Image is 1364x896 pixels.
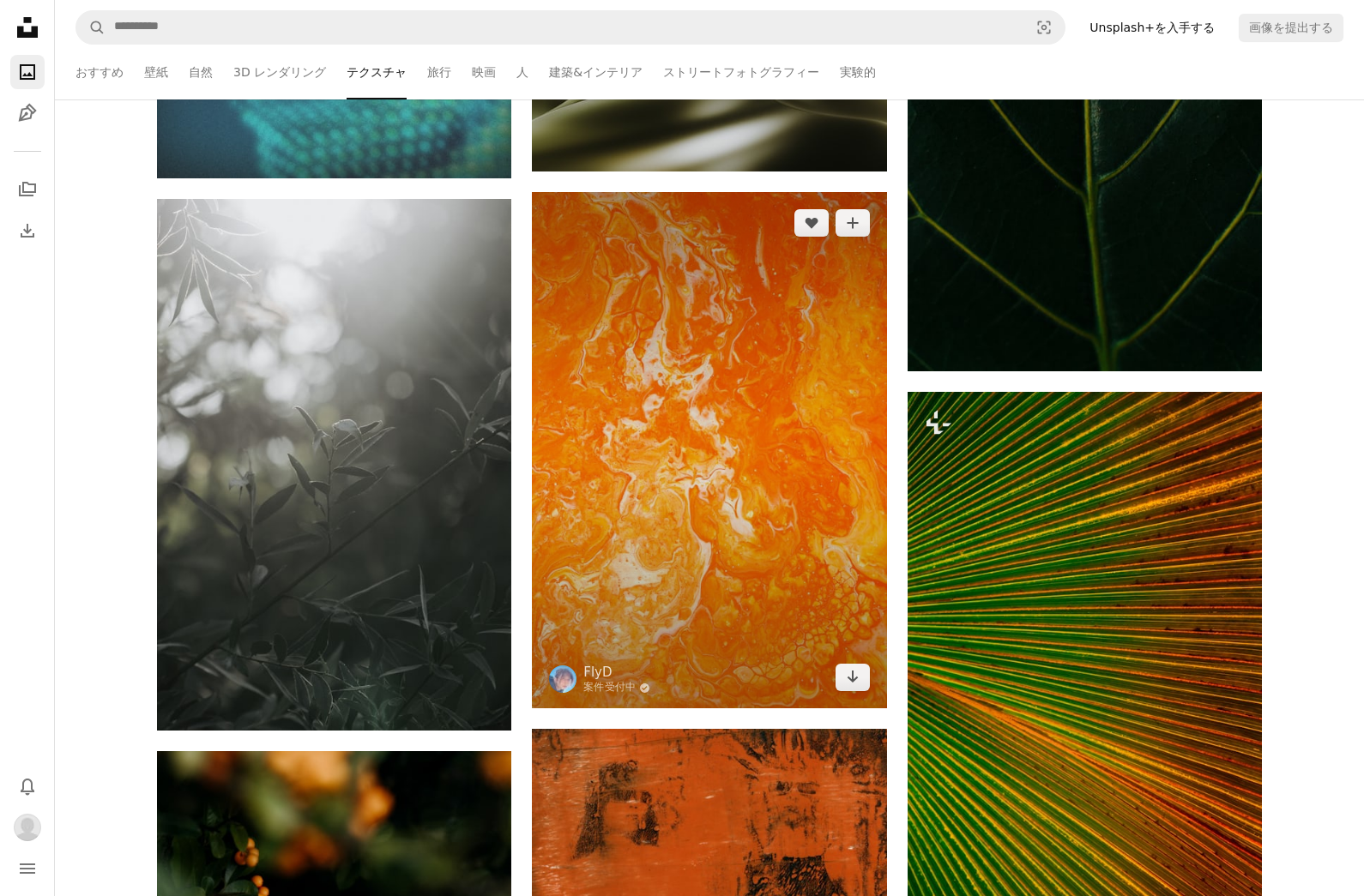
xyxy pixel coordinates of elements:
[663,45,819,99] a: ストリートフォトグラフィー
[549,45,643,99] a: 建築&インテリア
[10,172,45,207] a: コレクション
[836,664,870,691] a: ダウンロード
[1239,14,1343,41] button: 画像を提出する
[189,45,213,99] a: 自然
[908,650,1262,665] a: 緑と茶色のヤシの葉のクローズアップ。
[516,45,528,99] a: 人
[583,681,650,695] a: 案件受付中
[1023,11,1065,44] button: ビジュアル検索
[10,851,45,886] button: メニュー
[532,192,886,709] img: オレンジと白の抽象画
[10,10,45,48] a: ホーム — Unsplash
[10,213,45,248] a: ダウンロード履歴
[10,96,45,130] a: イラスト
[76,11,106,44] button: Unsplashで検索する
[549,665,576,693] img: FlyDのプロフィールを見る
[10,810,45,845] button: プロフィール
[427,45,451,99] a: 旅行
[836,209,870,237] button: コレクションに追加する
[908,97,1262,112] a: 緑の葉のクローズアップ
[532,442,886,458] a: オレンジと白の抽象画
[75,10,1065,45] form: サイト内でビジュアルを探す
[794,209,829,237] button: いいね！
[233,45,326,99] a: 3D レンダリング
[472,45,496,99] a: 映画
[157,199,511,731] img: 繊細な緑の葉の間から日差しが差し込んでいます。
[75,45,124,99] a: おすすめ
[1079,14,1225,41] a: Unsplash+を入手する
[14,814,41,841] img: ユーザーO Akiのアバター
[10,55,45,89] a: 写真
[157,457,511,472] a: 繊細な緑の葉の間から日差しが差し込んでいます。
[10,769,45,803] button: 通知
[583,664,650,681] a: FlyD
[840,45,876,99] a: 実験的
[144,45,168,99] a: 壁紙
